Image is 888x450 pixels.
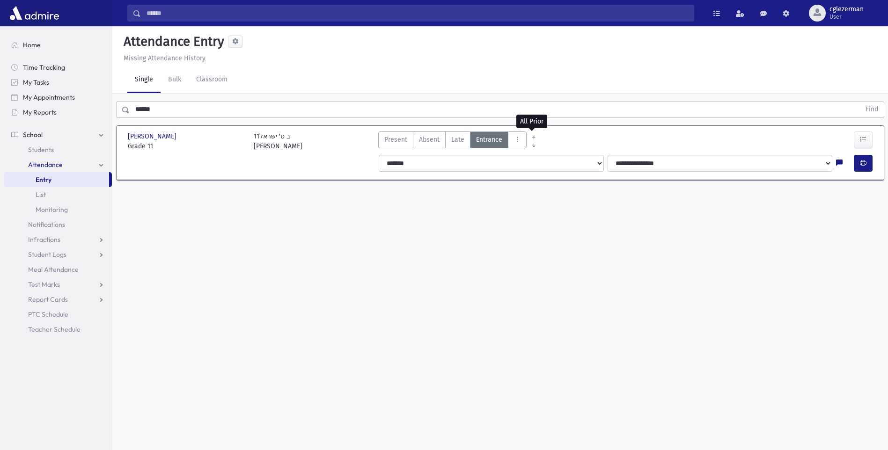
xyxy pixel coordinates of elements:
[28,145,54,154] span: Students
[161,67,189,93] a: Bulk
[4,142,112,157] a: Students
[4,75,112,90] a: My Tasks
[23,63,65,72] span: Time Tracking
[127,67,161,93] a: Single
[28,295,68,304] span: Report Cards
[4,90,112,105] a: My Appointments
[28,265,79,274] span: Meal Attendance
[28,250,66,259] span: Student Logs
[28,220,65,229] span: Notifications
[23,93,75,102] span: My Appointments
[476,135,502,145] span: Entrance
[4,247,112,262] a: Student Logs
[28,325,81,334] span: Teacher Schedule
[189,67,235,93] a: Classroom
[4,217,112,232] a: Notifications
[4,187,112,202] a: List
[4,60,112,75] a: Time Tracking
[4,277,112,292] a: Test Marks
[28,160,63,169] span: Attendance
[128,131,178,141] span: [PERSON_NAME]
[36,190,46,199] span: List
[4,127,112,142] a: School
[860,102,884,117] button: Find
[23,108,57,116] span: My Reports
[120,54,205,62] a: Missing Attendance History
[384,135,407,145] span: Present
[4,157,112,172] a: Attendance
[4,172,109,187] a: Entry
[254,131,302,151] div: 11ב ס' ישראל [PERSON_NAME]
[141,5,694,22] input: Search
[4,105,112,120] a: My Reports
[829,6,864,13] span: cglezerman
[36,175,51,184] span: Entry
[451,135,464,145] span: Late
[36,205,68,214] span: Monitoring
[829,13,864,21] span: User
[4,262,112,277] a: Meal Attendance
[516,115,547,128] div: All Prior
[23,41,41,49] span: Home
[4,322,112,337] a: Teacher Schedule
[4,202,112,217] a: Monitoring
[378,131,527,151] div: AttTypes
[28,235,60,244] span: Infractions
[28,310,68,319] span: PTC Schedule
[124,54,205,62] u: Missing Attendance History
[4,292,112,307] a: Report Cards
[28,280,60,289] span: Test Marks
[4,37,112,52] a: Home
[4,307,112,322] a: PTC Schedule
[23,131,43,139] span: School
[4,232,112,247] a: Infractions
[419,135,440,145] span: Absent
[128,141,244,151] span: Grade 11
[23,78,49,87] span: My Tasks
[7,4,61,22] img: AdmirePro
[120,34,224,50] h5: Attendance Entry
